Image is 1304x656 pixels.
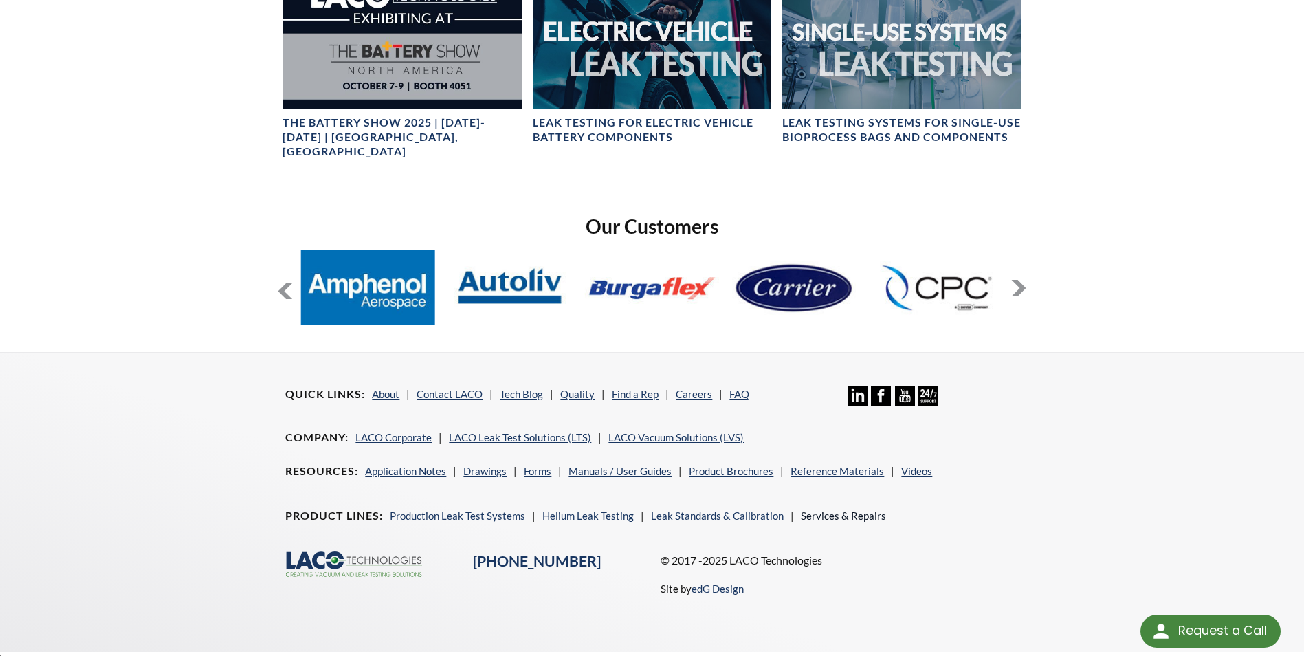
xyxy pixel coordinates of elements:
[782,116,1021,144] h4: Leak Testing Systems for Single-Use Bioprocess Bags and Components
[524,465,551,477] a: Forms
[285,387,365,402] h4: Quick Links
[608,431,744,444] a: LACO Vacuum Solutions (LVS)
[355,431,432,444] a: LACO Corporate
[1140,615,1281,648] div: Request a Call
[283,116,521,158] h4: The Battery Show 2025 | [DATE]-[DATE] | [GEOGRAPHIC_DATA], [GEOGRAPHIC_DATA]
[365,465,446,477] a: Application Notes
[727,250,861,325] img: Carrier.jpg
[473,552,601,570] a: [PHONE_NUMBER]
[285,430,349,445] h4: Company
[1178,615,1267,646] div: Request a Call
[542,510,634,522] a: Helium Leak Testing
[463,465,507,477] a: Drawings
[449,431,591,444] a: LACO Leak Test Solutions (LTS)
[661,580,744,597] p: Site by
[285,509,383,523] h4: Product Lines
[918,386,938,406] img: 24/7 Support Icon
[533,116,771,144] h4: Leak Testing for Electric Vehicle Battery Components
[661,551,1019,569] p: © 2017 -2025 LACO Technologies
[692,582,744,595] a: edG Design
[500,388,543,400] a: Tech Blog
[801,510,886,522] a: Services & Repairs
[918,395,938,408] a: 24/7 Support
[585,250,719,325] img: Burgaflex.jpg
[612,388,659,400] a: Find a Rep
[300,250,434,325] img: Amphenol.jpg
[729,388,749,400] a: FAQ
[651,510,784,522] a: Leak Standards & Calibration
[901,465,932,477] a: Videos
[390,510,525,522] a: Production Leak Test Systems
[285,464,358,479] h4: Resources
[372,388,399,400] a: About
[791,465,884,477] a: Reference Materials
[689,465,773,477] a: Product Brochures
[676,388,712,400] a: Careers
[568,465,672,477] a: Manuals / User Guides
[870,250,1004,325] img: Colder-Products.jpg
[560,388,595,400] a: Quality
[443,250,577,325] img: Autoliv.jpg
[277,214,1026,239] h2: Our Customers
[417,388,483,400] a: Contact LACO
[1150,620,1172,642] img: round button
